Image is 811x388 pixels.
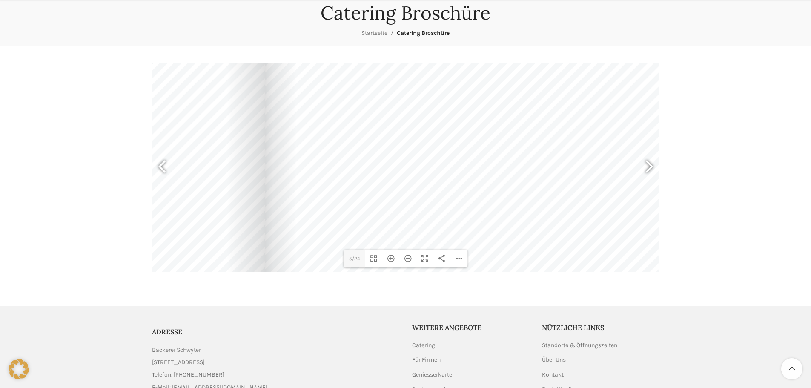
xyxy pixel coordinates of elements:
h1: Catering Broschüre [321,2,490,24]
span: ADRESSE [152,328,182,336]
a: Standorte & Öffnungszeiten [542,341,618,350]
span: Catering Broschüre [397,29,450,37]
div: Vorherige Seite [152,147,173,189]
a: Für Firmen [412,356,441,364]
span: [STREET_ADDRESS] [152,358,205,367]
a: Geniesserkarte [412,371,453,379]
a: Scroll to top button [781,358,802,379]
a: Startseite [361,29,387,37]
div: Teilen [433,250,450,267]
a: Kontakt [542,371,565,379]
h5: Nützliche Links [542,323,659,332]
label: 5/24 [344,250,366,267]
span: Bäckerei Schwyter [152,345,201,355]
div: Vorschaubilder umschalten [365,250,382,267]
a: List item link [152,370,399,379]
a: Catering [412,341,436,350]
div: Nächste Seite [638,147,659,189]
h5: Weitere Angebote [412,323,530,332]
div: Herauszoomen [399,250,416,267]
div: Hereinzoomen [382,250,399,267]
a: Über Uns [542,356,567,364]
div: Vollbild umschalten [416,250,433,267]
